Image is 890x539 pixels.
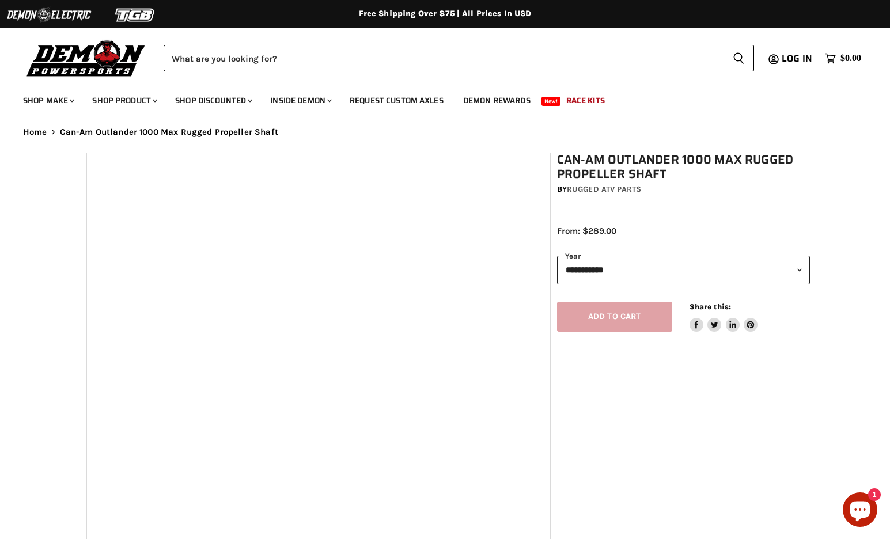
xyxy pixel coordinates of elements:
a: Demon Rewards [455,89,539,112]
a: Shop Discounted [166,89,259,112]
a: Request Custom Axles [341,89,452,112]
h1: Can-Am Outlander 1000 Max Rugged Propeller Shaft [557,153,811,181]
span: Log in [782,51,812,66]
form: Product [164,45,754,71]
a: Inside Demon [262,89,339,112]
a: Home [23,127,47,137]
a: Shop Product [84,89,164,112]
div: by [557,183,811,196]
input: Search [164,45,724,71]
span: Can-Am Outlander 1000 Max Rugged Propeller Shaft [60,127,278,137]
a: Shop Make [14,89,81,112]
a: Rugged ATV Parts [567,184,641,194]
button: Search [724,45,754,71]
img: Demon Electric Logo 2 [6,4,92,26]
aside: Share this: [690,302,758,332]
span: New! [541,97,561,106]
span: $0.00 [840,53,861,64]
a: Race Kits [558,89,613,112]
inbox-online-store-chat: Shopify online store chat [839,492,881,530]
img: TGB Logo 2 [92,4,179,26]
a: $0.00 [819,50,867,67]
a: Log in [777,54,819,64]
ul: Main menu [14,84,858,112]
span: Share this: [690,302,731,311]
select: year [557,256,811,284]
img: Demon Powersports [23,37,149,78]
span: From: $289.00 [557,226,616,236]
